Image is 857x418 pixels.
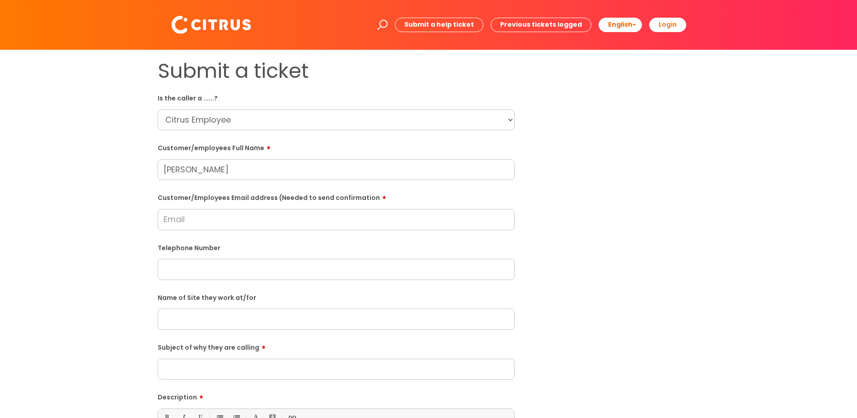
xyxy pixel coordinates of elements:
label: Customer/employees Full Name [158,141,515,152]
input: Email [158,209,515,230]
label: Description [158,390,515,401]
h1: Submit a ticket [158,59,515,83]
a: Login [649,18,686,32]
span: English [608,20,632,29]
a: Submit a help ticket [395,18,483,32]
a: Previous tickets logged [491,18,591,32]
label: Subject of why they are calling [158,341,515,351]
label: Is the caller a ......? [158,93,515,102]
b: Login [659,20,677,29]
label: Telephone Number [158,242,515,252]
label: Name of Site they work at/for [158,292,515,302]
label: Customer/Employees Email address (Needed to send confirmation [158,191,515,202]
